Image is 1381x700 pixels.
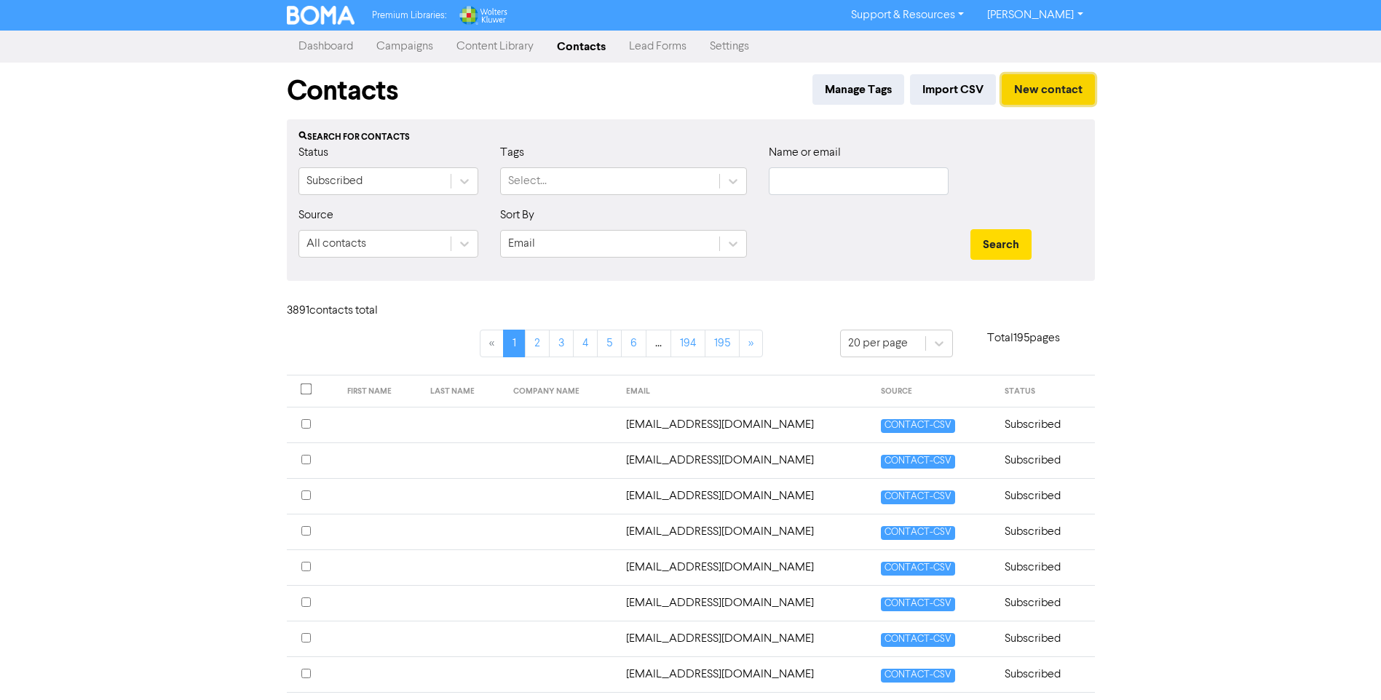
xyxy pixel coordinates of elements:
[617,375,872,407] th: EMAIL
[617,514,872,549] td: 2358jc@gmail.com
[504,375,617,407] th: COMPANY NAME
[298,144,328,162] label: Status
[617,621,872,656] td: 417jenny@gmail.com
[445,32,545,61] a: Content Library
[881,669,955,683] span: CONTACT-CSV
[839,4,976,27] a: Support & Resources
[621,330,646,357] a: Page 6
[996,514,1095,549] td: Subscribed
[996,621,1095,656] td: Subscribed
[287,304,403,318] h6: 3891 contact s total
[287,6,355,25] img: BOMA Logo
[996,585,1095,621] td: Subscribed
[996,442,1095,478] td: Subscribed
[617,478,872,514] td: 1686robkelly@gmail.com
[306,172,363,190] div: Subscribed
[848,335,908,352] div: 20 per page
[458,6,507,25] img: Wolters Kluwer
[617,585,872,621] td: 3wainuistreet@gmail.com
[617,407,872,442] td: 007upholstery@gmail.com
[698,32,761,61] a: Settings
[910,74,996,105] button: Import CSV
[287,32,365,61] a: Dashboard
[508,235,535,252] div: Email
[1308,630,1381,700] iframe: Chat Widget
[996,549,1095,585] td: Subscribed
[422,375,504,407] th: LAST NAME
[339,375,422,407] th: FIRST NAME
[881,526,955,540] span: CONTACT-CSV
[976,4,1094,27] a: [PERSON_NAME]
[545,32,617,61] a: Contacts
[617,656,872,692] td: 88seamac@gmail.com
[597,330,622,357] a: Page 5
[996,478,1095,514] td: Subscribed
[500,144,524,162] label: Tags
[881,455,955,469] span: CONTACT-CSV
[872,375,996,407] th: SOURCE
[306,235,366,252] div: All contacts
[970,229,1032,260] button: Search
[549,330,574,357] a: Page 3
[503,330,526,357] a: Page 1 is your current page
[812,74,904,105] button: Manage Tags
[670,330,705,357] a: Page 194
[617,32,698,61] a: Lead Forms
[881,419,955,433] span: CONTACT-CSV
[617,442,872,478] td: 150govan@gmail.com
[365,32,445,61] a: Campaigns
[287,74,398,108] h1: Contacts
[617,549,872,585] td: 2letgo@gmail.com
[881,562,955,576] span: CONTACT-CSV
[500,207,534,224] label: Sort By
[739,330,763,357] a: »
[996,375,1095,407] th: STATUS
[508,172,547,190] div: Select...
[996,407,1095,442] td: Subscribed
[298,131,1083,144] div: Search for contacts
[881,597,955,611] span: CONTACT-CSV
[769,144,841,162] label: Name or email
[1002,74,1095,105] button: New contact
[372,11,446,20] span: Premium Libraries:
[881,633,955,647] span: CONTACT-CSV
[298,207,333,224] label: Source
[881,490,955,504] span: CONTACT-CSV
[525,330,550,357] a: Page 2
[705,330,740,357] a: Page 195
[573,330,598,357] a: Page 4
[953,330,1095,347] p: Total 195 pages
[996,656,1095,692] td: Subscribed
